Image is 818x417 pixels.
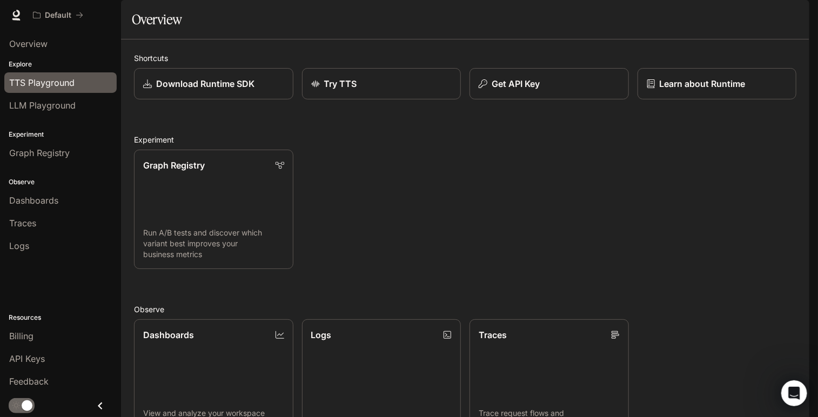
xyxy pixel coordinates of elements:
h2: Observe [134,304,796,315]
a: Try TTS [302,68,461,99]
p: Try TTS [324,77,357,90]
h2: Shortcuts [134,52,796,64]
p: Graph Registry [143,159,205,172]
p: Learn about Runtime [660,77,746,90]
p: Traces [479,328,507,341]
p: Run A/B tests and discover which variant best improves your business metrics [143,227,284,260]
p: Download Runtime SDK [156,77,254,90]
iframe: Intercom live chat [781,380,807,406]
a: Learn about Runtime [638,68,797,99]
h1: Overview [132,9,182,30]
a: Download Runtime SDK [134,68,293,99]
p: Dashboards [143,328,194,341]
h2: Experiment [134,134,796,145]
p: Get API Key [492,77,540,90]
button: Get API Key [470,68,629,99]
p: Logs [311,328,332,341]
p: Default [45,11,71,20]
button: All workspaces [28,4,88,26]
a: Graph RegistryRun A/B tests and discover which variant best improves your business metrics [134,150,293,269]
